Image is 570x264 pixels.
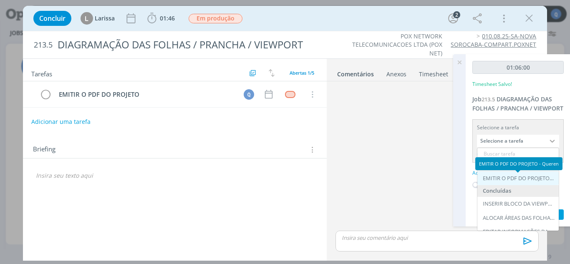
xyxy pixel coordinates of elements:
[188,13,243,24] button: Em produção
[477,148,559,160] input: Buscar tarefa
[386,70,406,78] div: Anexos
[39,15,66,22] span: Concluir
[472,169,564,177] div: Adicionar descrição
[54,35,323,55] div: DIAGRAMAÇÃO DAS FOLHAS / PRANCHA / VIEWPORT
[33,144,55,155] span: Briefing
[160,14,175,22] span: 01:46
[446,12,460,25] button: 2
[472,80,512,88] p: Timesheet Salvo!
[269,69,275,77] img: arrow-down-up.svg
[482,96,495,103] span: 213.5
[242,88,255,101] button: Q
[290,70,314,76] span: Abertas 1/5
[483,201,555,207] div: INSERIR BLOCO DA VIEWPORT NO PROJETO - Marcos
[483,215,555,221] div: ALOCAR ÁREAS DAS FOLHAS SOBRE O PROJETO - Marcos
[34,40,53,50] span: 213.5
[81,12,93,25] div: L
[31,68,52,78] span: Tarefas
[419,66,449,78] a: Timesheet
[453,11,460,18] div: 2
[23,6,547,261] div: dialog
[33,11,71,26] button: Concluir
[244,89,254,100] div: Q
[451,32,536,48] a: 010.08.25-SA-NOVA SOROCABA-COMPART.POXNET
[95,15,115,21] span: Larissa
[352,32,442,57] a: POX NETWORK TELECOMUNICACOES LTDA (POX NET)
[189,14,242,23] span: Em produção
[31,114,91,129] button: Adicionar uma tarefa
[81,12,115,25] button: LLarissa
[145,12,177,25] button: 01:46
[472,95,563,112] a: Job213.5DIAGRAMAÇÃO DAS FOLHAS / PRANCHA / VIEWPORT
[477,185,559,197] div: Concluídas
[337,66,374,78] a: Comentários
[472,95,563,112] span: DIAGRAMAÇÃO DAS FOLHAS / PRANCHA / VIEWPORT
[477,124,559,131] div: Selecione a tarefa
[55,89,236,100] div: EMITIR O PDF DO PROJETO
[483,229,555,235] div: EDITAR INFORMAÇÕES DA VIEWPORT (INFOS DO CLIENTE E DO PROJETO) - [PERSON_NAME]
[483,175,555,182] div: EMITIR O PDF DO PROJETO - Queren
[475,157,562,170] div: EMITIR O PDF DO PROJETO - Queren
